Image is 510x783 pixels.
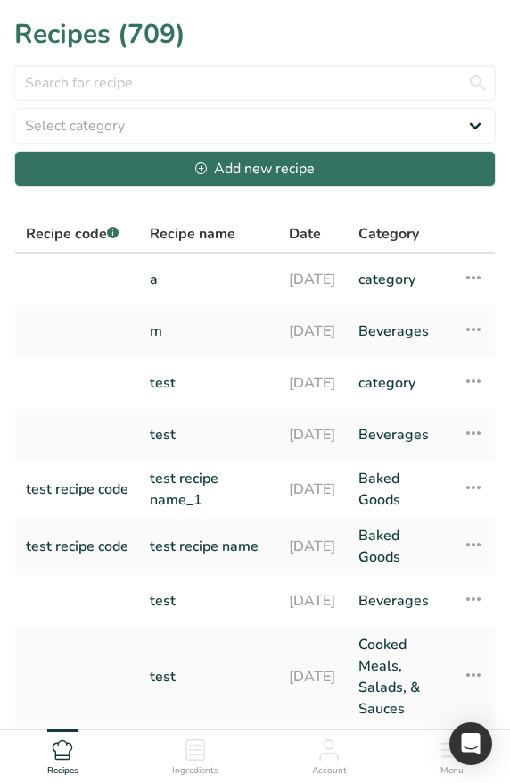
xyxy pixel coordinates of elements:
[150,261,267,298] a: a
[289,364,337,402] a: [DATE]
[47,764,78,778] span: Recipes
[289,582,337,620] a: [DATE]
[289,416,337,454] a: [DATE]
[358,223,419,245] span: Category
[195,158,315,179] div: Add new recipe
[14,151,496,187] button: Add new recipe
[26,224,119,244] span: Recipe code
[150,634,267,720] a: test
[449,722,492,765] div: Open Intercom Messenger
[440,764,464,778] span: Menu
[47,730,78,779] a: Recipes
[289,223,321,245] span: Date
[150,312,267,350] a: m
[358,634,441,720] a: Cooked Meals, Salads, & Sauces
[358,582,441,620] a: Beverages
[14,14,496,54] h1: Recipes (709)
[358,364,441,402] a: category
[358,416,441,454] a: Beverages
[358,312,441,350] a: Beverages
[289,634,337,720] a: [DATE]
[289,525,337,568] a: [DATE]
[289,468,337,511] a: [DATE]
[289,261,337,298] a: [DATE]
[358,261,441,298] a: category
[26,525,128,568] a: test recipe code
[14,65,496,101] input: Search for recipe
[312,730,347,779] a: Account
[312,764,347,778] span: Account
[358,468,441,511] a: Baked Goods
[150,416,267,454] a: test
[150,525,267,568] a: test recipe name
[358,525,441,568] a: Baked Goods
[150,223,235,245] span: Recipe name
[26,468,128,511] a: test recipe code
[150,582,267,620] a: test
[150,468,267,511] a: test recipe name_1
[172,764,218,778] span: Ingredients
[172,730,218,779] a: Ingredients
[150,364,267,402] a: test
[289,312,337,350] a: [DATE]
